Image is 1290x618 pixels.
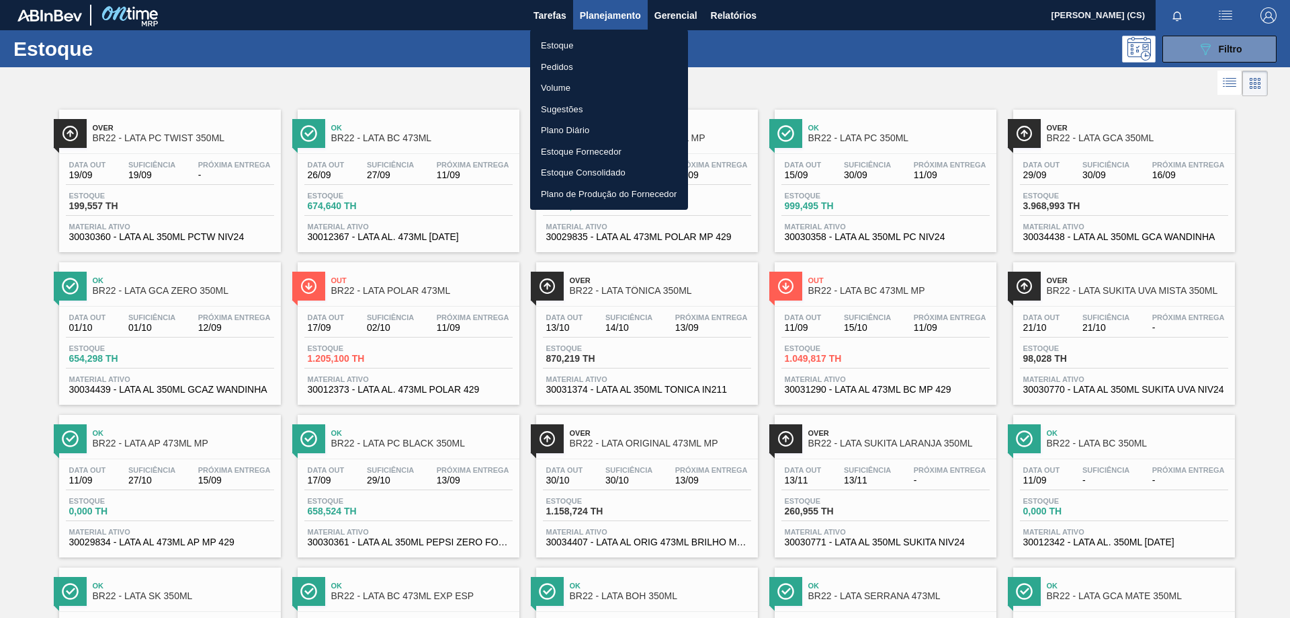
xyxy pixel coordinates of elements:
[530,141,688,163] a: Estoque Fornecedor
[530,99,688,120] a: Sugestões
[530,56,688,78] a: Pedidos
[530,162,688,184] a: Estoque Consolidado
[530,184,688,205] a: Plano de Produção do Fornecedor
[530,77,688,99] a: Volume
[530,35,688,56] a: Estoque
[530,120,688,141] a: Plano Diário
